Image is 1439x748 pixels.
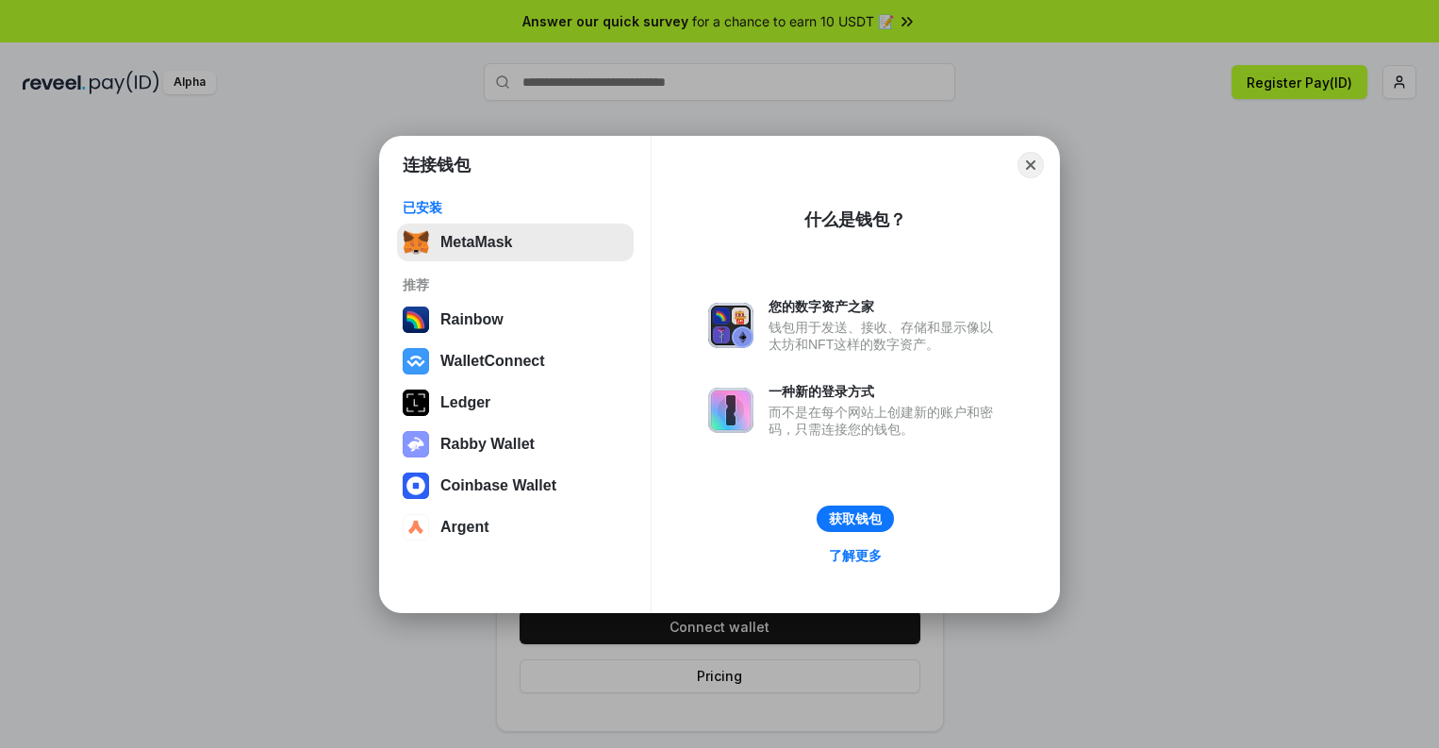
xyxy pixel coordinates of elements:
div: 钱包用于发送、接收、存储和显示像以太坊和NFT这样的数字资产。 [769,319,1002,353]
div: 一种新的登录方式 [769,383,1002,400]
button: Coinbase Wallet [397,467,634,505]
div: 您的数字资产之家 [769,298,1002,315]
h1: 连接钱包 [403,154,471,176]
button: Rabby Wallet [397,425,634,463]
button: WalletConnect [397,342,634,380]
div: 而不是在每个网站上创建新的账户和密码，只需连接您的钱包。 [769,404,1002,438]
div: Coinbase Wallet [440,477,556,494]
div: Rabby Wallet [440,436,535,453]
div: Ledger [440,394,490,411]
button: Rainbow [397,301,634,339]
div: 了解更多 [829,547,882,564]
img: svg+xml,%3Csvg%20xmlns%3D%22http%3A%2F%2Fwww.w3.org%2F2000%2Fsvg%22%20fill%3D%22none%22%20viewBox... [403,431,429,457]
div: Argent [440,519,489,536]
div: 什么是钱包？ [804,208,906,231]
button: MetaMask [397,224,634,261]
div: 推荐 [403,276,628,293]
img: svg+xml,%3Csvg%20width%3D%2228%22%20height%3D%2228%22%20viewBox%3D%220%200%2028%2028%22%20fill%3D... [403,473,429,499]
div: Rainbow [440,311,504,328]
img: svg+xml,%3Csvg%20width%3D%2228%22%20height%3D%2228%22%20viewBox%3D%220%200%2028%2028%22%20fill%3D... [403,348,429,374]
img: svg+xml,%3Csvg%20fill%3D%22none%22%20height%3D%2233%22%20viewBox%3D%220%200%2035%2033%22%20width%... [403,229,429,256]
img: svg+xml,%3Csvg%20xmlns%3D%22http%3A%2F%2Fwww.w3.org%2F2000%2Fsvg%22%20width%3D%2228%22%20height%3... [403,390,429,416]
div: 获取钱包 [829,510,882,527]
div: MetaMask [440,234,512,251]
div: 已安装 [403,199,628,216]
button: 获取钱包 [817,506,894,532]
button: Argent [397,508,634,546]
img: svg+xml,%3Csvg%20width%3D%2228%22%20height%3D%2228%22%20viewBox%3D%220%200%2028%2028%22%20fill%3D... [403,514,429,540]
a: 了解更多 [818,543,893,568]
img: svg+xml,%3Csvg%20xmlns%3D%22http%3A%2F%2Fwww.w3.org%2F2000%2Fsvg%22%20fill%3D%22none%22%20viewBox... [708,303,753,348]
div: WalletConnect [440,353,545,370]
button: Close [1017,152,1044,178]
img: svg+xml,%3Csvg%20xmlns%3D%22http%3A%2F%2Fwww.w3.org%2F2000%2Fsvg%22%20fill%3D%22none%22%20viewBox... [708,388,753,433]
img: svg+xml,%3Csvg%20width%3D%22120%22%20height%3D%22120%22%20viewBox%3D%220%200%20120%20120%22%20fil... [403,307,429,333]
button: Ledger [397,384,634,422]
